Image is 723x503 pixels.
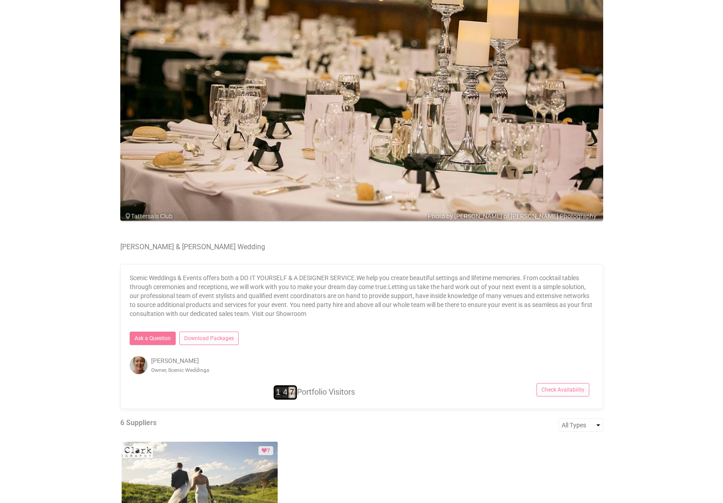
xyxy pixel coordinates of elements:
img: open-uri20191102-4-l6xisv [130,356,148,374]
div: Tattersals Club [125,212,608,221]
div: [PERSON_NAME] [123,356,600,374]
a: Download Packages [179,332,239,345]
span: 7 [290,387,296,398]
a: Ask a Question [130,332,176,345]
span: 1 [276,387,282,398]
p: Scenic Weddings & Events offers both a DO IT YOURSELF & A DESIGNER SERVICE.We help you create bea... [130,273,594,318]
div: Portfolio Visitors [274,385,355,400]
a: Check Availability [537,383,589,396]
small: Owner, Scenic Weddings [151,367,209,373]
span: 4 [283,387,289,398]
h4: [PERSON_NAME] & [PERSON_NAME] Wedding [120,243,603,251]
a: 6 Suppliers [120,418,156,427]
div: 7 [258,446,273,455]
